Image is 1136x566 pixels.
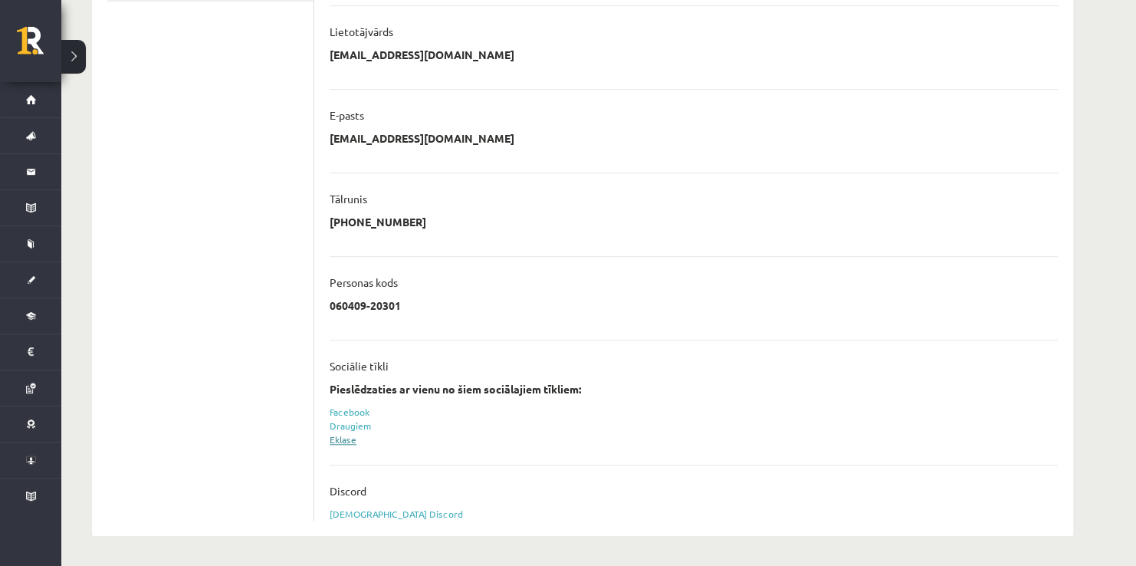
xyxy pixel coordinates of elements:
[330,382,581,396] strong: Pieslēdzaties ar vienu no šiem sociālajiem tīkliem:
[330,359,389,373] p: Sociālie tīkli
[330,48,514,61] p: [EMAIL_ADDRESS][DOMAIN_NAME]
[330,192,367,206] p: Tālrunis
[17,27,61,65] a: Rīgas 1. Tālmācības vidusskola
[330,406,369,418] a: Facebook
[330,508,463,520] a: [DEMOGRAPHIC_DATA] Discord
[330,215,426,229] p: [PHONE_NUMBER]
[330,275,398,289] p: Personas kods
[330,131,514,145] p: [EMAIL_ADDRESS][DOMAIN_NAME]
[330,484,366,498] p: Discord
[330,433,356,446] a: Eklase
[330,298,401,312] p: 060409-20301
[330,420,372,432] a: Draugiem
[330,108,364,122] p: E-pasts
[330,25,393,38] p: Lietotājvārds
